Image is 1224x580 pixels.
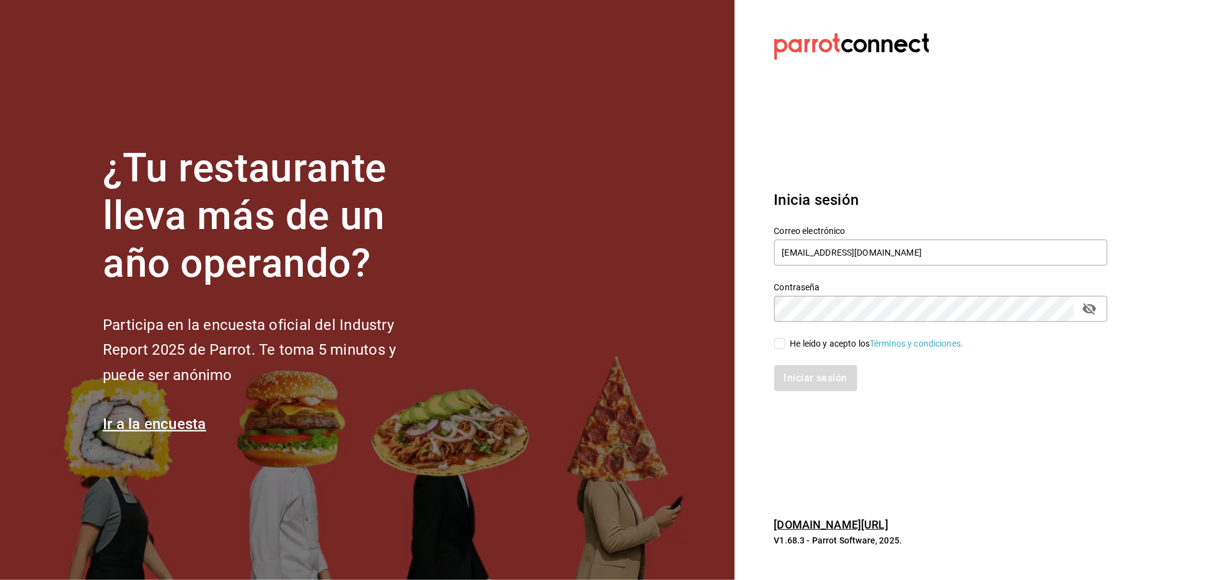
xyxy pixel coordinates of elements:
p: V1.68.3 - Parrot Software, 2025. [774,534,1108,547]
h2: Participa en la encuesta oficial del Industry Report 2025 de Parrot. Te toma 5 minutos y puede se... [103,313,437,388]
div: He leído y acepto los [790,337,964,350]
label: Correo electrónico [774,227,1108,236]
input: Ingresa tu correo electrónico [774,240,1108,266]
label: Contraseña [774,284,1108,292]
a: Términos y condiciones. [870,339,963,348]
a: [DOMAIN_NAME][URL] [774,518,888,531]
a: Ir a la encuesta [103,415,206,433]
h3: Inicia sesión [774,189,1108,211]
button: passwordField [1079,298,1100,319]
h1: ¿Tu restaurante lleva más de un año operando? [103,145,437,287]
